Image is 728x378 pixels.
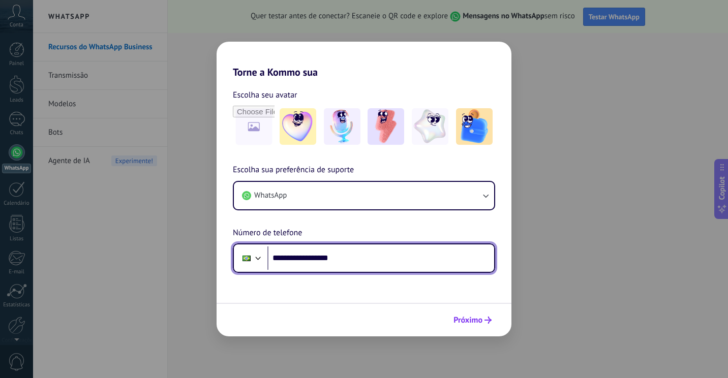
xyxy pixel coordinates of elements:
span: WhatsApp [254,191,287,201]
span: Escolha sua preferência de suporte [233,164,354,177]
img: -1.jpeg [280,108,316,145]
button: Próximo [449,311,496,329]
h2: Torne a Kommo sua [217,42,511,78]
span: Próximo [453,317,482,324]
img: -5.jpeg [456,108,493,145]
div: Brazil: + 55 [237,247,256,269]
img: -4.jpeg [412,108,448,145]
span: Número de telefone [233,227,302,240]
button: WhatsApp [234,182,494,209]
img: -3.jpeg [368,108,404,145]
span: Escolha seu avatar [233,88,297,102]
img: -2.jpeg [324,108,360,145]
